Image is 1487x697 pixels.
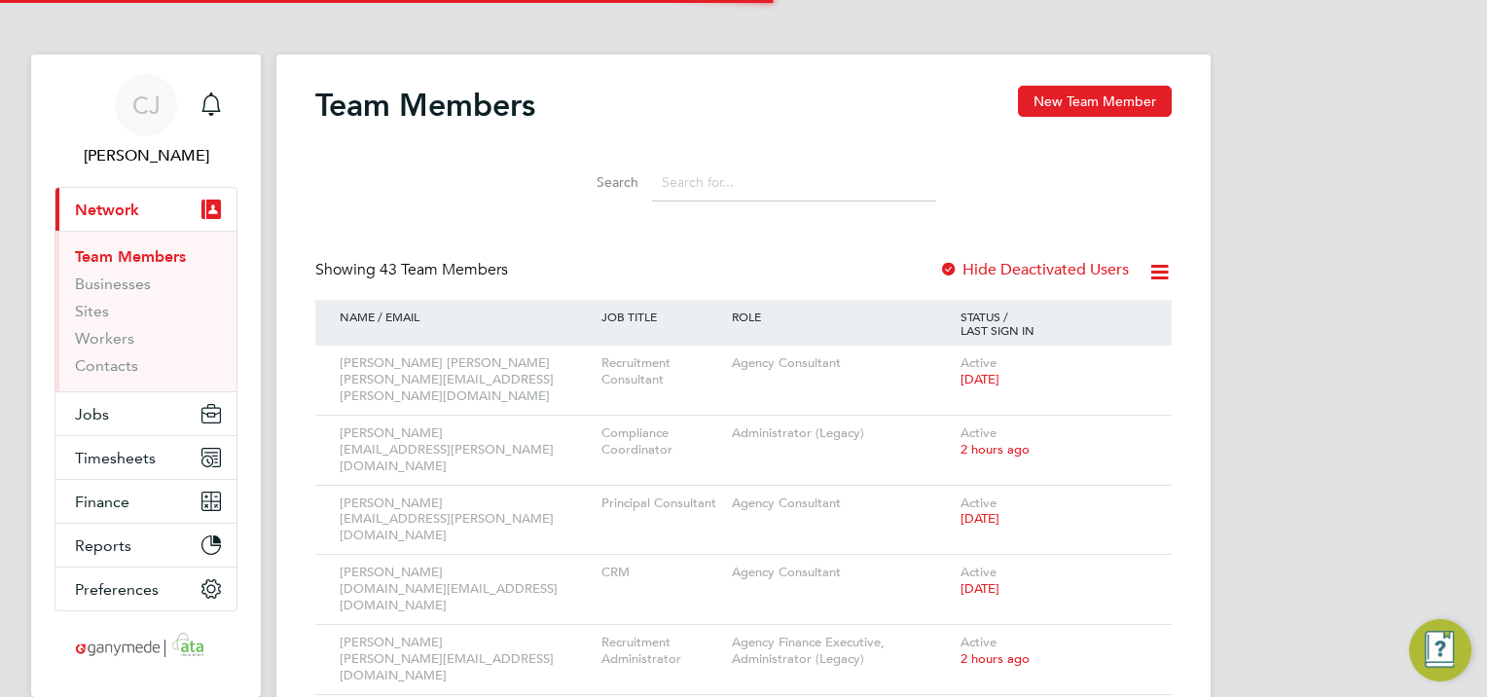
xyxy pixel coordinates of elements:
[727,300,956,333] div: ROLE
[727,346,956,382] div: Agency Consultant
[551,173,638,191] label: Search
[1018,86,1172,117] button: New Team Member
[597,346,727,398] div: Recruitment Consultant
[335,555,597,624] div: [PERSON_NAME] [DOMAIN_NAME][EMAIL_ADDRESS][DOMAIN_NAME]
[54,631,237,662] a: Go to home page
[75,449,156,467] span: Timesheets
[75,356,138,375] a: Contacts
[961,580,999,597] span: [DATE]
[55,188,236,231] button: Network
[335,416,597,485] div: [PERSON_NAME] [EMAIL_ADDRESS][PERSON_NAME][DOMAIN_NAME]
[956,555,1152,607] div: Active
[727,555,956,591] div: Agency Consultant
[55,524,236,567] button: Reports
[597,486,727,522] div: Principal Consultant
[727,486,956,522] div: Agency Consultant
[380,260,508,279] span: 43 Team Members
[961,510,999,527] span: [DATE]
[75,493,129,511] span: Finance
[75,536,131,555] span: Reports
[75,302,109,320] a: Sites
[956,416,1152,468] div: Active
[70,631,223,662] img: ganymedesolutions-logo-retina.png
[315,260,512,280] div: Showing
[597,625,727,678] div: Recruitment Administrator
[335,346,597,415] div: [PERSON_NAME] [PERSON_NAME] [PERSON_NAME][EMAIL_ADDRESS][PERSON_NAME][DOMAIN_NAME]
[75,329,134,348] a: Workers
[75,275,151,293] a: Businesses
[335,625,597,694] div: [PERSON_NAME] [PERSON_NAME][EMAIL_ADDRESS][DOMAIN_NAME]
[1409,619,1471,681] button: Engage Resource Center
[315,86,535,125] h2: Team Members
[55,392,236,435] button: Jobs
[335,300,597,333] div: NAME / EMAIL
[727,416,956,452] div: Administrator (Legacy)
[652,164,936,202] input: Search for...
[75,201,139,219] span: Network
[335,486,597,555] div: [PERSON_NAME] [EMAIL_ADDRESS][PERSON_NAME][DOMAIN_NAME]
[961,441,1030,458] span: 2 hours ago
[75,405,109,423] span: Jobs
[54,74,237,167] a: CJ[PERSON_NAME]
[132,92,161,118] span: CJ
[597,300,727,333] div: JOB TITLE
[75,580,159,599] span: Preferences
[55,480,236,523] button: Finance
[956,625,1152,678] div: Active
[961,371,999,387] span: [DATE]
[31,55,261,697] nav: Main navigation
[961,650,1030,667] span: 2 hours ago
[939,260,1129,279] label: Hide Deactivated Users
[55,231,236,391] div: Network
[75,247,186,266] a: Team Members
[597,416,727,468] div: Compliance Coordinator
[597,555,727,591] div: CRM
[55,436,236,479] button: Timesheets
[727,625,956,678] div: Agency Finance Executive, Administrator (Legacy)
[55,568,236,610] button: Preferences
[956,486,1152,538] div: Active
[54,144,237,167] span: Chris James
[956,346,1152,398] div: Active
[956,300,1152,347] div: STATUS / LAST SIGN IN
